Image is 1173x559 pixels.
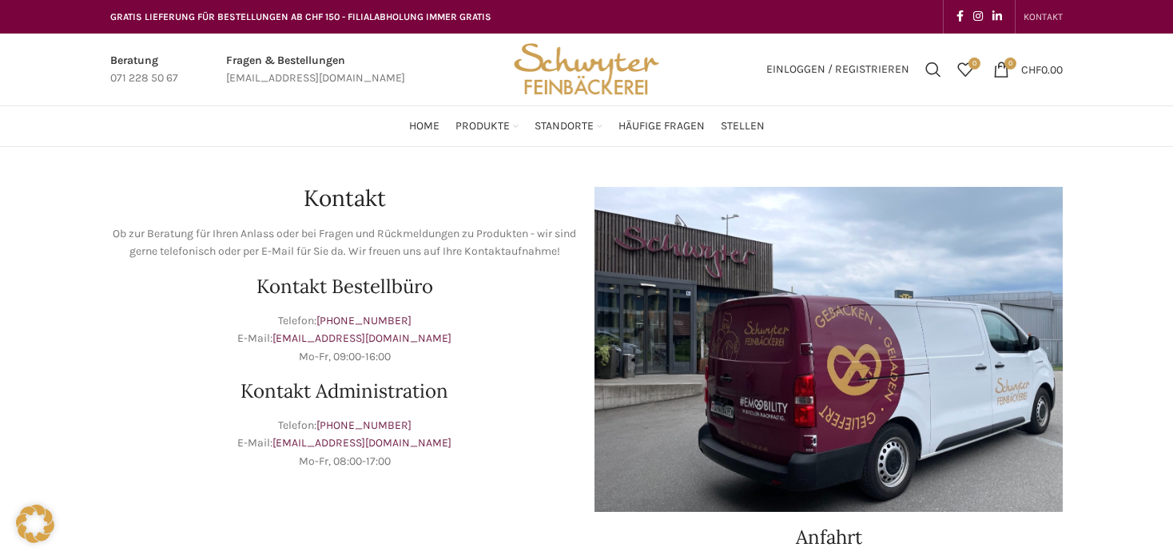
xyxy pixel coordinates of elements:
div: Main navigation [102,110,1071,142]
a: Site logo [508,61,665,75]
a: [PHONE_NUMBER] [316,418,412,432]
div: Meine Wunschliste [949,54,981,85]
a: Standorte [535,110,602,142]
span: Häufige Fragen [618,119,705,134]
img: Bäckerei Schwyter [508,34,665,105]
h1: Kontakt [110,187,579,209]
span: Standorte [535,119,594,134]
span: GRATIS LIEFERUNG FÜR BESTELLUNGEN AB CHF 150 - FILIALABHOLUNG IMMER GRATIS [110,11,491,22]
h2: Anfahrt [594,528,1063,547]
p: Telefon: E-Mail: Mo-Fr, 08:00-17:00 [110,417,579,470]
a: 0 CHF0.00 [985,54,1071,85]
a: [PHONE_NUMBER] [316,314,412,327]
bdi: 0.00 [1021,62,1063,76]
a: Home [409,110,439,142]
span: Stellen [721,119,765,134]
div: Secondary navigation [1016,1,1071,33]
a: Infobox link [226,52,405,88]
a: Produkte [455,110,519,142]
span: Home [409,119,439,134]
span: KONTAKT [1024,11,1063,22]
span: Einloggen / Registrieren [766,64,909,75]
a: Instagram social link [968,6,988,28]
p: Ob zur Beratung für Ihren Anlass oder bei Fragen und Rückmeldungen zu Produkten - wir sind gerne ... [110,225,579,261]
a: Häufige Fragen [618,110,705,142]
a: Infobox link [110,52,178,88]
a: Einloggen / Registrieren [758,54,917,85]
span: 0 [1004,57,1016,69]
span: CHF [1021,62,1041,76]
span: Produkte [455,119,510,134]
a: [EMAIL_ADDRESS][DOMAIN_NAME] [272,436,451,450]
a: Linkedin social link [988,6,1007,28]
a: [EMAIL_ADDRESS][DOMAIN_NAME] [272,331,451,345]
h2: Kontakt Bestellbüro [110,277,579,296]
a: Suchen [917,54,949,85]
span: 0 [968,57,980,69]
a: KONTAKT [1024,1,1063,33]
h2: Kontakt Administration [110,382,579,401]
a: 0 [949,54,981,85]
a: Facebook social link [952,6,968,28]
a: Stellen [721,110,765,142]
p: Telefon: E-Mail: Mo-Fr, 09:00-16:00 [110,312,579,366]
